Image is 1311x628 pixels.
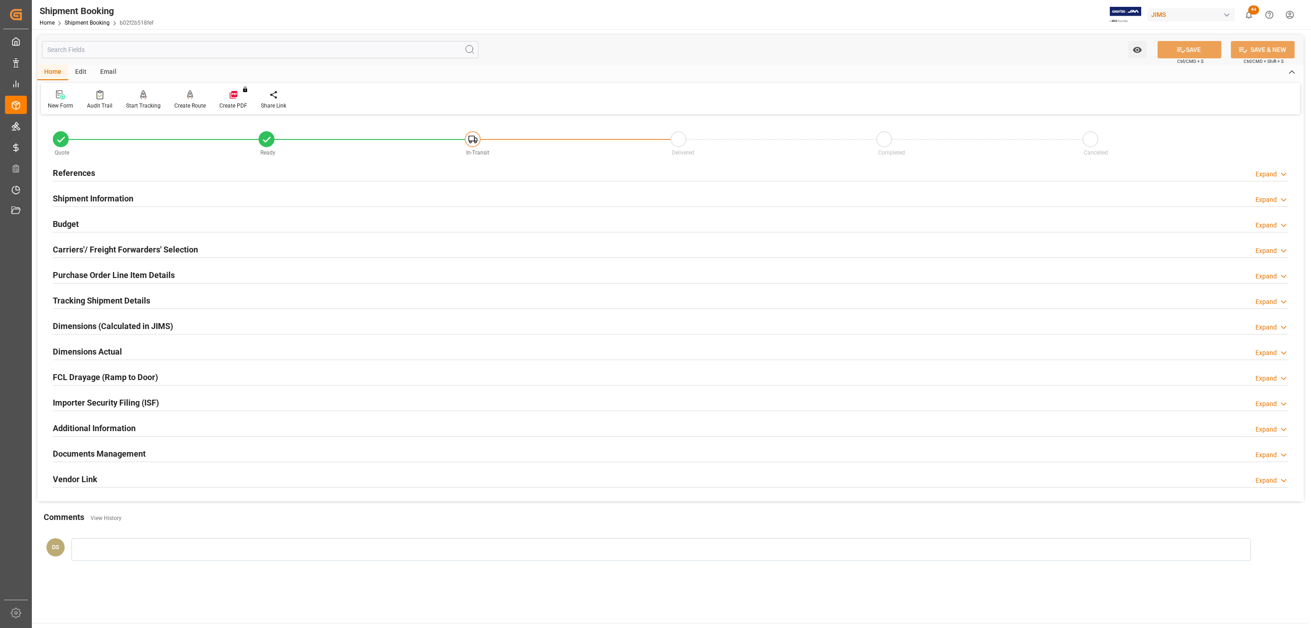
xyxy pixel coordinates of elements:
div: Expand [1255,399,1277,409]
span: In-Transit [466,149,489,156]
div: Expand [1255,374,1277,383]
h2: Comments [44,511,84,523]
div: Expand [1255,246,1277,256]
span: Quote [55,149,69,156]
div: Edit [68,65,93,80]
div: Expand [1255,323,1277,332]
button: Help Center [1259,5,1280,25]
div: New Form [48,102,73,110]
div: Expand [1255,272,1277,281]
h2: Carriers'/ Freight Forwarders' Selection [53,243,198,256]
div: Start Tracking [126,102,161,110]
button: SAVE & NEW [1231,41,1295,58]
span: Cancelled [1084,149,1108,156]
div: Create Route [174,102,206,110]
span: Ctrl/CMD + S [1177,58,1204,65]
button: show 44 new notifications [1239,5,1259,25]
div: Email [93,65,123,80]
h2: References [53,167,95,179]
div: Expand [1255,450,1277,460]
div: Expand [1255,425,1277,434]
span: Ready [260,149,275,156]
h2: Vendor Link [53,473,97,485]
div: Expand [1255,170,1277,179]
div: Share Link [261,102,286,110]
span: Completed [878,149,905,156]
h2: Budget [53,218,79,230]
h2: FCL Drayage (Ramp to Door) [53,371,158,383]
h2: Dimensions (Calculated in JIMS) [53,320,173,332]
h2: Importer Security Filing (ISF) [53,396,159,409]
span: 44 [1248,5,1259,15]
h2: Purchase Order Line Item Details [53,269,175,281]
h2: Shipment Information [53,192,133,205]
span: Delivered [672,149,694,156]
a: Shipment Booking [65,20,110,26]
div: Expand [1255,476,1277,485]
span: DS [52,544,59,551]
div: JIMS [1148,8,1235,21]
div: Expand [1255,221,1277,230]
h2: Dimensions Actual [53,345,122,358]
h2: Tracking Shipment Details [53,294,150,307]
h2: Additional Information [53,422,136,434]
div: Expand [1255,195,1277,205]
div: Shipment Booking [40,4,153,18]
a: Home [40,20,55,26]
div: Home [37,65,68,80]
h2: Documents Management [53,448,146,460]
button: open menu [1128,41,1147,58]
input: Search Fields [42,41,478,58]
span: Ctrl/CMD + Shift + S [1244,58,1284,65]
img: Exertis%20JAM%20-%20Email%20Logo.jpg_1722504956.jpg [1110,7,1141,23]
button: JIMS [1148,6,1239,23]
button: SAVE [1158,41,1221,58]
a: View History [91,515,122,521]
div: Audit Trail [87,102,112,110]
div: Expand [1255,297,1277,307]
div: Expand [1255,348,1277,358]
